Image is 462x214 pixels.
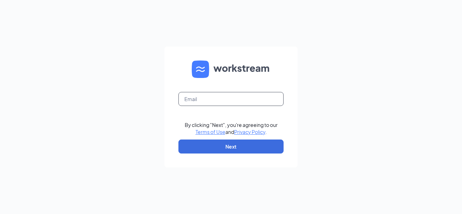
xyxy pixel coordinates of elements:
[192,60,270,78] img: WS logo and Workstream text
[196,129,225,135] a: Terms of Use
[178,92,284,106] input: Email
[234,129,265,135] a: Privacy Policy
[185,121,278,135] div: By clicking "Next", you're agreeing to our and .
[178,140,284,154] button: Next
